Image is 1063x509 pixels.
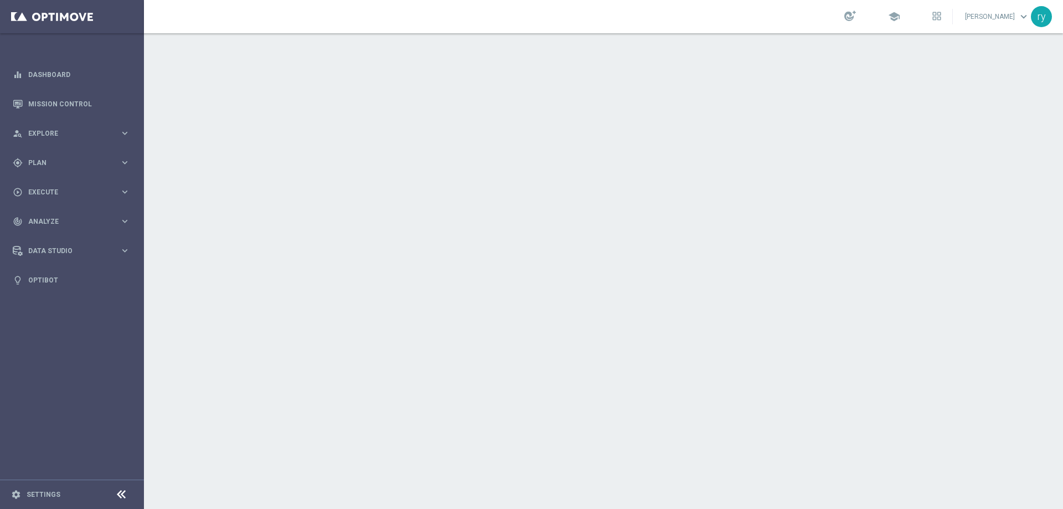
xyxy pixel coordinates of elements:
button: play_circle_outline Execute keyboard_arrow_right [12,188,131,197]
button: gps_fixed Plan keyboard_arrow_right [12,158,131,167]
i: settings [11,490,21,500]
button: track_changes Analyze keyboard_arrow_right [12,217,131,226]
a: Settings [27,491,60,498]
div: Explore [13,128,120,138]
span: school [888,11,900,23]
button: person_search Explore keyboard_arrow_right [12,129,131,138]
div: Analyze [13,217,120,227]
div: Dashboard [13,60,130,89]
span: Execute [28,189,120,196]
div: Optibot [13,265,130,295]
i: person_search [13,128,23,138]
div: Execute [13,187,120,197]
div: ry [1031,6,1052,27]
span: Data Studio [28,248,120,254]
i: lightbulb [13,275,23,285]
button: Data Studio keyboard_arrow_right [12,246,131,255]
i: gps_fixed [13,158,23,168]
i: equalizer [13,70,23,80]
span: keyboard_arrow_down [1018,11,1030,23]
button: Mission Control [12,100,131,109]
button: lightbulb Optibot [12,276,131,285]
i: track_changes [13,217,23,227]
span: Explore [28,130,120,137]
i: keyboard_arrow_right [120,216,130,227]
div: Plan [13,158,120,168]
i: keyboard_arrow_right [120,187,130,197]
i: play_circle_outline [13,187,23,197]
div: Mission Control [13,89,130,119]
i: keyboard_arrow_right [120,128,130,138]
a: [PERSON_NAME]keyboard_arrow_down [964,8,1031,25]
i: keyboard_arrow_right [120,245,130,256]
a: Optibot [28,265,130,295]
a: Dashboard [28,60,130,89]
a: Mission Control [28,89,130,119]
span: Plan [28,160,120,166]
div: Data Studio [13,246,120,256]
i: keyboard_arrow_right [120,157,130,168]
span: Analyze [28,218,120,225]
button: equalizer Dashboard [12,70,131,79]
